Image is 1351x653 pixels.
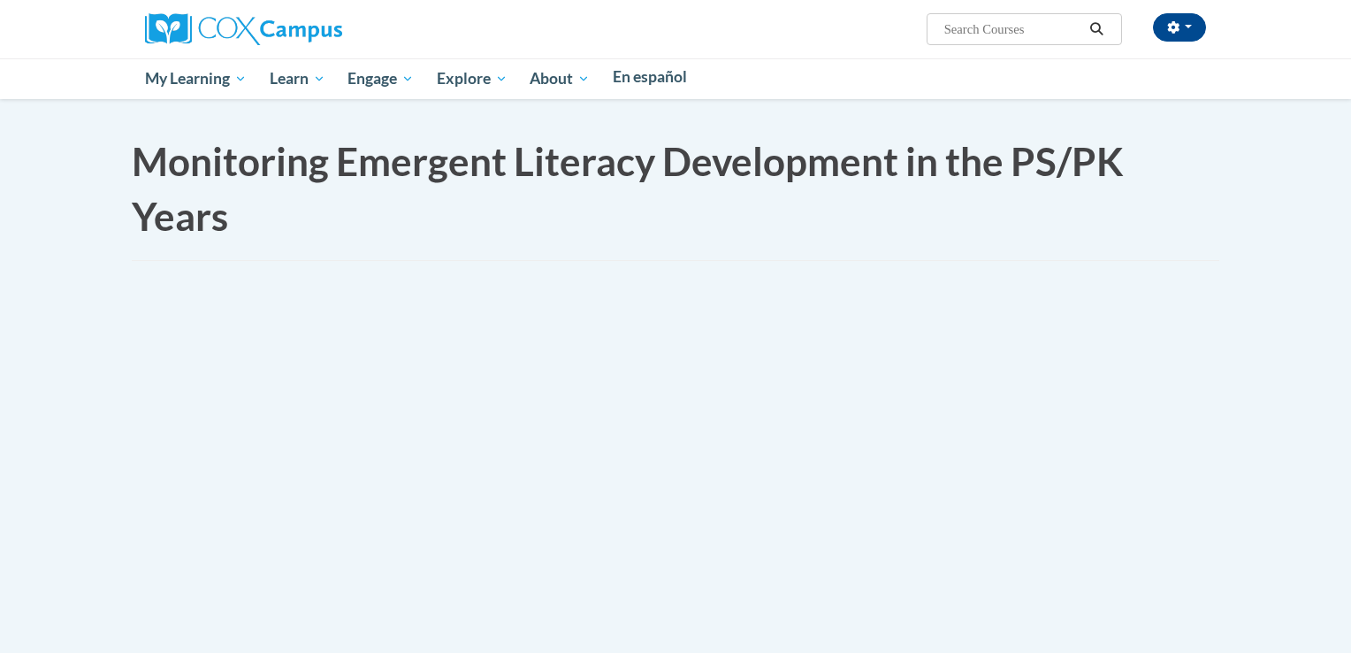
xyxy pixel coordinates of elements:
[943,19,1084,40] input: Search Courses
[145,68,247,89] span: My Learning
[145,13,342,45] img: Cox Campus
[145,20,342,35] a: Cox Campus
[530,68,590,89] span: About
[601,58,698,96] a: En español
[132,138,1124,239] span: Monitoring Emergent Literacy Development in the PS/PK Years
[425,58,519,99] a: Explore
[270,68,325,89] span: Learn
[1084,19,1111,40] button: Search
[134,58,258,99] a: My Learning
[258,58,337,99] a: Learn
[437,68,508,89] span: Explore
[336,58,425,99] a: Engage
[613,67,687,86] span: En español
[519,58,602,99] a: About
[347,68,414,89] span: Engage
[1089,23,1105,36] i: 
[1153,13,1206,42] button: Account Settings
[118,58,1233,99] div: Main menu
